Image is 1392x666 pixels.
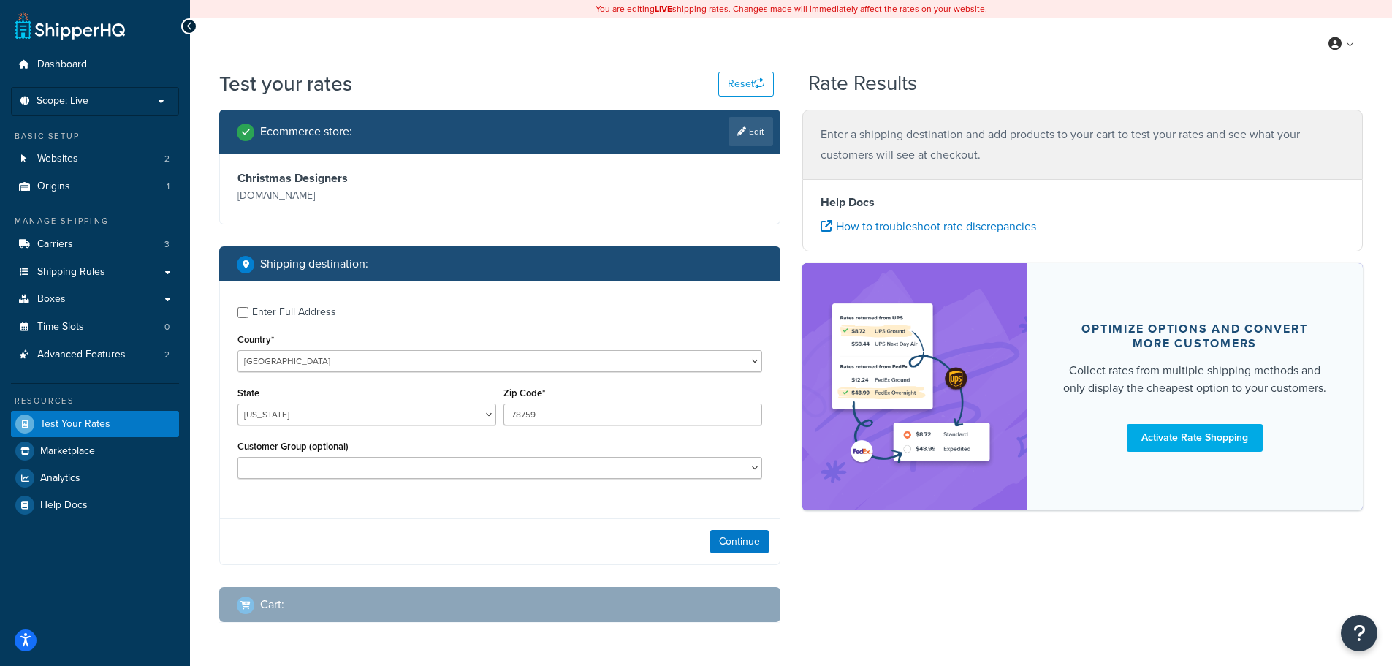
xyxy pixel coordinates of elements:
p: [DOMAIN_NAME] [237,186,496,206]
img: feature-image-rateshop-7084cbbcb2e67ef1d54c2e976f0e592697130d5817b016cf7cc7e13314366067.png [824,285,1005,488]
p: Enter a shipping destination and add products to your cart to test your rates and see what your c... [821,124,1345,165]
a: Edit [729,117,773,146]
h2: Shipping destination : [260,257,368,270]
b: LIVE [655,2,672,15]
span: Dashboard [37,58,87,71]
a: Advanced Features2 [11,341,179,368]
span: Origins [37,181,70,193]
a: How to troubleshoot rate discrepancies [821,218,1036,235]
span: Time Slots [37,321,84,333]
span: Websites [37,153,78,165]
div: Collect rates from multiple shipping methods and only display the cheapest option to your customers. [1062,362,1328,397]
div: Manage Shipping [11,215,179,227]
div: Optimize options and convert more customers [1062,322,1328,351]
a: Shipping Rules [11,259,179,286]
li: Carriers [11,231,179,258]
a: Marketplace [11,438,179,464]
span: Help Docs [40,499,88,512]
label: Country* [237,334,274,345]
span: Shipping Rules [37,266,105,279]
button: Open Resource Center [1341,615,1377,651]
span: Test Your Rates [40,418,110,431]
span: 2 [164,153,170,165]
span: 2 [164,349,170,361]
div: Basic Setup [11,130,179,143]
h1: Test your rates [219,69,352,98]
li: Websites [11,145,179,173]
label: Zip Code* [503,387,545,398]
span: Scope: Live [37,95,88,107]
li: Advanced Features [11,341,179,368]
a: Test Your Rates [11,411,179,437]
label: State [237,387,259,398]
span: Carriers [37,238,73,251]
a: Websites2 [11,145,179,173]
h2: Rate Results [808,72,917,95]
a: Analytics [11,465,179,491]
h2: Cart : [260,598,284,611]
input: Enter Full Address [237,307,248,318]
a: Help Docs [11,492,179,518]
button: Continue [710,530,769,553]
span: 0 [164,321,170,333]
h4: Help Docs [821,194,1345,211]
h2: Ecommerce store : [260,125,352,138]
div: Resources [11,395,179,407]
a: Boxes [11,286,179,313]
a: Origins1 [11,173,179,200]
div: Enter Full Address [252,302,336,322]
span: Marketplace [40,445,95,458]
span: 3 [164,238,170,251]
a: Carriers3 [11,231,179,258]
a: Activate Rate Shopping [1127,424,1263,452]
h3: Christmas Designers [237,171,496,186]
a: Dashboard [11,51,179,78]
label: Customer Group (optional) [237,441,349,452]
span: Advanced Features [37,349,126,361]
button: Reset [718,72,774,97]
li: Origins [11,173,179,200]
a: Time Slots0 [11,314,179,341]
span: Analytics [40,472,80,485]
span: 1 [167,181,170,193]
li: Time Slots [11,314,179,341]
span: Boxes [37,293,66,306]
